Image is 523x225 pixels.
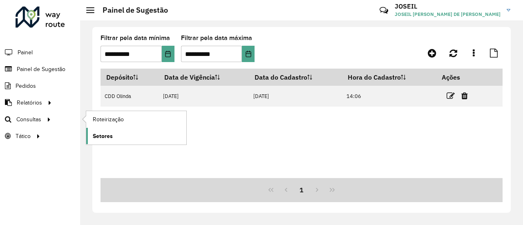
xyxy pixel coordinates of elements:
[447,90,455,101] a: Editar
[436,69,485,86] th: Ações
[395,11,501,18] span: JOSEIL [PERSON_NAME] DE [PERSON_NAME]
[294,182,309,198] button: 1
[342,86,436,107] td: 14:06
[342,69,436,86] th: Hora do Cadastro
[94,6,168,15] h2: Painel de Sugestão
[249,86,342,107] td: [DATE]
[159,86,249,107] td: [DATE]
[18,48,33,57] span: Painel
[461,90,468,101] a: Excluir
[86,128,186,144] a: Setores
[159,69,249,86] th: Data de Vigência
[101,33,170,43] label: Filtrar pela data mínima
[86,111,186,127] a: Roteirização
[395,2,501,10] h3: JOSEIL
[17,98,42,107] span: Relatórios
[242,46,255,62] button: Choose Date
[93,132,113,140] span: Setores
[101,86,159,107] td: CDD Olinda
[249,69,342,86] th: Data do Cadastro
[162,46,174,62] button: Choose Date
[93,115,124,124] span: Roteirização
[181,33,252,43] label: Filtrar pela data máxima
[16,115,41,124] span: Consultas
[16,82,36,90] span: Pedidos
[101,69,159,86] th: Depósito
[17,65,65,74] span: Painel de Sugestão
[375,2,393,19] a: Contato Rápido
[16,132,31,140] span: Tático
